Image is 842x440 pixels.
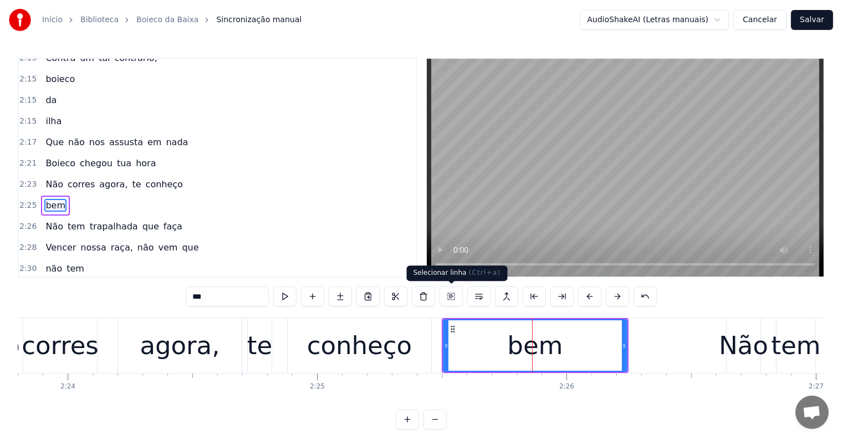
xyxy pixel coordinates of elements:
[216,14,302,25] span: Sincronização manual
[247,327,272,365] div: te
[42,14,302,25] nav: breadcrumb
[307,327,412,365] div: conheço
[162,220,183,233] span: faça
[136,14,198,25] a: Boieco da Baixa
[67,136,86,149] span: não
[136,241,155,254] span: não
[98,178,129,191] span: agora,
[19,221,37,232] span: 2:26
[44,157,76,170] span: Boieco
[145,178,184,191] span: conheço
[19,137,37,148] span: 2:17
[507,327,563,365] div: bem
[19,116,37,127] span: 2:15
[22,327,99,365] div: corres
[140,327,220,365] div: agora,
[42,14,63,25] a: Início
[157,241,179,254] span: vem
[135,157,157,170] span: hora
[44,73,76,85] span: boieco
[19,242,37,253] span: 2:28
[65,262,85,275] span: tem
[19,200,37,211] span: 2:25
[108,136,144,149] span: assusta
[146,136,162,149] span: em
[67,178,96,191] span: corres
[89,220,139,233] span: trapalhada
[733,10,787,30] button: Cancelar
[791,10,833,30] button: Salvar
[44,262,63,275] span: não
[719,327,768,365] div: Não
[110,241,134,254] span: raça,
[9,9,31,31] img: youka
[79,157,114,170] span: chegou
[809,382,824,391] div: 2:27
[19,263,37,274] span: 2:30
[67,220,86,233] span: tem
[116,157,132,170] span: tua
[407,265,508,281] div: Selecionar linha
[44,94,58,106] span: da
[80,14,119,25] a: Biblioteca
[60,382,75,391] div: 2:24
[88,136,106,149] span: nos
[44,199,67,212] span: bem
[165,136,190,149] span: nada
[771,327,820,365] div: tem
[19,74,37,85] span: 2:15
[131,178,142,191] span: te
[19,179,37,190] span: 2:23
[79,241,107,254] span: nossa
[44,136,65,149] span: Que
[310,382,325,391] div: 2:25
[559,382,574,391] div: 2:26
[19,95,37,106] span: 2:15
[44,220,64,233] span: Não
[44,241,77,254] span: Vencer
[44,178,64,191] span: Não
[44,115,63,127] span: ilha
[19,158,37,169] span: 2:21
[141,220,160,233] span: que
[181,241,200,254] span: que
[469,269,501,277] span: ( Ctrl+a )
[795,396,829,429] div: Bate-papo aberto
